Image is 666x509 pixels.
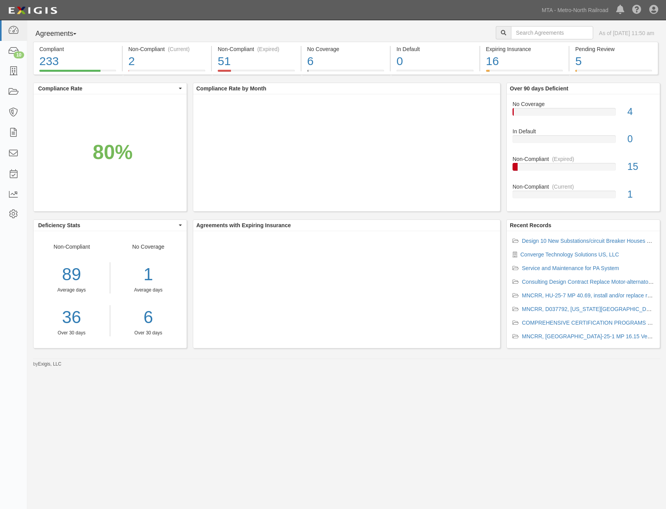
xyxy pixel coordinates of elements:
b: Agreements with Expiring Insurance [196,222,291,228]
div: 51 [218,53,295,70]
b: Over 90 days Deficient [510,85,568,92]
div: No Coverage [307,45,384,53]
div: 1 [622,187,660,201]
div: 16 [486,53,563,70]
a: Non-Compliant(Current)1 [513,183,654,205]
div: 89 [33,262,110,287]
b: Recent Records [510,222,551,228]
div: 2 [129,53,206,70]
div: As of [DATE] 11:50 am [599,29,654,37]
input: Search Agreements [511,26,593,39]
a: Compliant233 [33,70,122,76]
a: Non-Compliant(Expired)51 [212,70,301,76]
a: No Coverage6 [301,70,390,76]
small: by [33,361,62,368]
a: MTA - Metro-North Railroad [538,2,612,18]
div: 5 [575,53,652,70]
div: 10 [14,51,24,58]
div: Compliant [39,45,116,53]
div: 6 [307,53,384,70]
div: 0 [622,132,660,146]
span: Deficiency Stats [38,221,177,229]
div: 15 [622,160,660,174]
div: Expiring Insurance [486,45,563,53]
img: Logo [6,4,60,18]
div: Average days [33,287,110,293]
span: Compliance Rate [38,85,177,92]
div: Non-Compliant (Current) [129,45,206,53]
b: Compliance Rate by Month [196,85,266,92]
a: No Coverage4 [513,100,654,128]
a: Pending Review5 [569,70,658,76]
div: Non-Compliant [33,243,110,336]
div: 1 [116,262,181,287]
div: In Default [396,45,474,53]
div: In Default [507,127,660,135]
a: Expiring Insurance16 [480,70,569,76]
button: Deficiency Stats [33,220,187,231]
a: Converge Technology Solutions US, LLC [520,251,619,258]
div: 0 [396,53,474,70]
div: (Current) [168,45,190,53]
div: Non-Compliant [507,155,660,163]
a: 6 [116,305,181,330]
div: Over 30 days [33,330,110,336]
a: Service and Maintenance for PA System [522,265,619,271]
div: (Expired) [257,45,279,53]
a: 36 [33,305,110,330]
div: 80% [93,138,133,166]
div: Non-Compliant (Expired) [218,45,295,53]
button: Compliance Rate [33,83,187,94]
div: 4 [622,105,660,119]
div: Non-Compliant [507,183,660,191]
div: No Coverage [110,243,187,336]
div: Over 30 days [116,330,181,336]
div: Pending Review [575,45,652,53]
a: Non-Compliant(Expired)15 [513,155,654,183]
button: Agreements [33,26,92,42]
div: (Expired) [552,155,574,163]
a: In Default0 [513,127,654,155]
a: In Default0 [391,70,479,76]
a: Exigis, LLC [38,361,62,367]
a: Non-Compliant(Current)2 [123,70,211,76]
i: Help Center - Complianz [632,5,641,15]
div: No Coverage [507,100,660,108]
div: 233 [39,53,116,70]
div: Average days [116,287,181,293]
div: (Current) [552,183,574,191]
